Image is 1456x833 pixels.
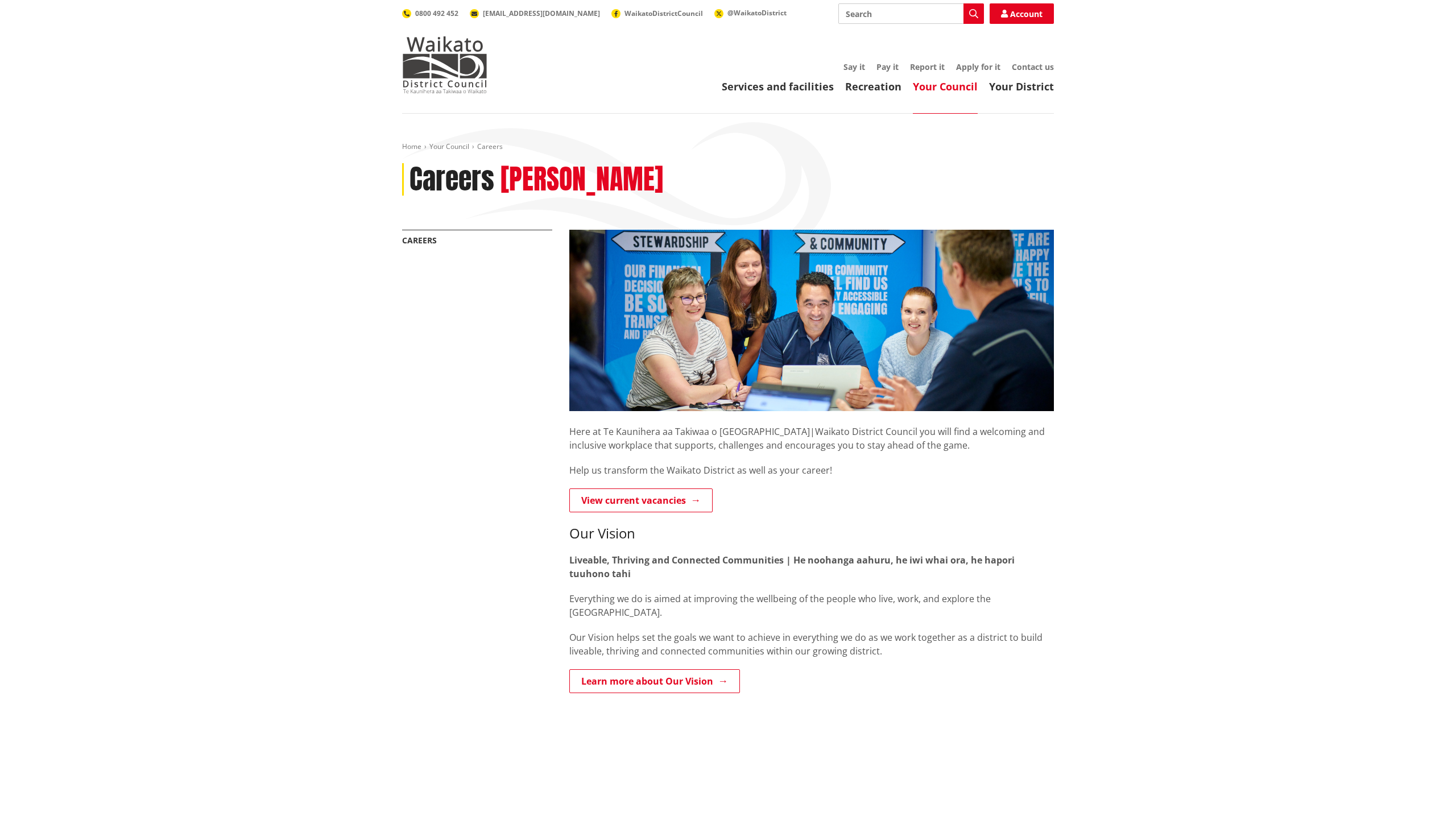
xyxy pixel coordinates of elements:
[402,235,437,246] a: Careers
[956,61,1000,72] a: Apply for it
[569,592,1054,619] p: Everything we do is aimed at improving the wellbeing of the people who live, work, and explore th...
[569,463,1054,477] p: Help us transform the Waikato District as well as your career!
[415,9,458,18] span: 0800 492 452
[910,61,945,72] a: Report it
[569,631,1054,658] p: Our Vision helps set the goals we want to achieve in everything we do as we work together as a di...
[845,80,901,93] a: Recreation
[569,230,1054,411] img: Ngaaruawaahia staff discussing planning
[402,142,1054,152] nav: breadcrumb
[569,554,1015,580] strong: Liveable, Thriving and Connected Communities | He noohanga aahuru, he iwi whai ora, he hapori tuu...
[843,61,865,72] a: Say it
[727,8,787,18] span: @WaikatoDistrict
[477,142,503,151] span: Careers
[569,411,1054,452] p: Here at Te Kaunihera aa Takiwaa o [GEOGRAPHIC_DATA]|Waikato District Council you will find a welc...
[989,80,1054,93] a: Your District
[402,142,421,151] a: Home
[1012,61,1054,72] a: Contact us
[402,9,458,18] a: 0800 492 452
[722,80,834,93] a: Services and facilities
[611,9,703,18] a: WaikatoDistrictCouncil
[569,525,1054,542] h3: Our Vision
[409,163,494,196] h1: Careers
[402,36,487,93] img: Waikato District Council - Te Kaunihera aa Takiwaa o Waikato
[483,9,600,18] span: [EMAIL_ADDRESS][DOMAIN_NAME]
[569,488,713,512] a: View current vacancies
[500,163,663,196] h2: [PERSON_NAME]
[714,8,787,18] a: @WaikatoDistrict
[913,80,978,93] a: Your Council
[429,142,469,151] a: Your Council
[838,3,984,24] input: Search input
[876,61,899,72] a: Pay it
[470,9,600,18] a: [EMAIL_ADDRESS][DOMAIN_NAME]
[569,669,740,693] a: Learn more about Our Vision
[624,9,703,18] span: WaikatoDistrictCouncil
[990,3,1054,24] a: Account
